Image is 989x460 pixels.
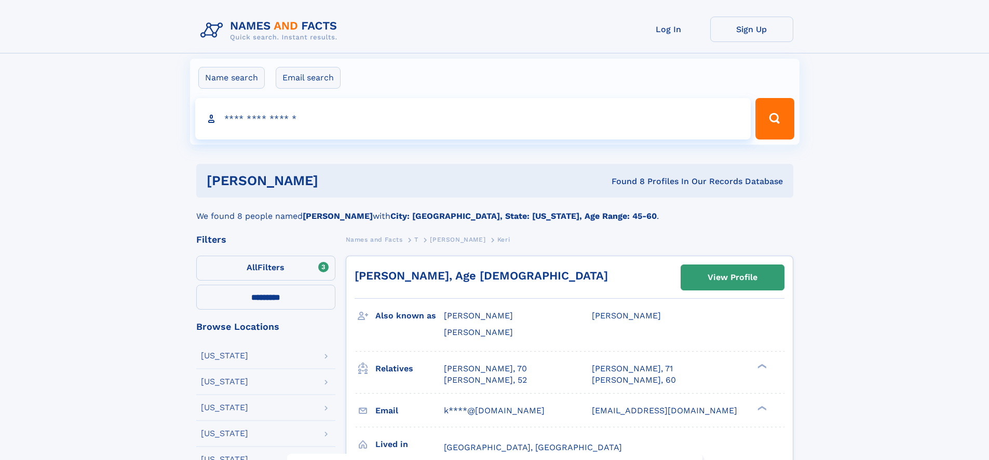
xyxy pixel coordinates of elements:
[201,352,248,360] div: [US_STATE]
[592,363,673,374] a: [PERSON_NAME], 71
[444,363,527,374] a: [PERSON_NAME], 70
[592,374,676,386] a: [PERSON_NAME], 60
[430,236,485,243] span: [PERSON_NAME]
[355,269,608,282] a: [PERSON_NAME], Age [DEMOGRAPHIC_DATA]
[247,262,258,272] span: All
[444,374,527,386] a: [PERSON_NAME], 52
[755,405,767,411] div: ❯
[627,17,710,42] a: Log In
[198,67,265,89] label: Name search
[196,256,335,281] label: Filters
[195,98,751,140] input: search input
[710,17,793,42] a: Sign Up
[201,429,248,438] div: [US_STATE]
[444,327,513,337] span: [PERSON_NAME]
[465,176,783,187] div: Found 8 Profiles In Our Records Database
[375,307,444,325] h3: Also known as
[755,363,767,369] div: ❯
[592,406,737,415] span: [EMAIL_ADDRESS][DOMAIN_NAME]
[375,360,444,378] h3: Relatives
[430,233,485,246] a: [PERSON_NAME]
[497,236,510,243] span: Keri
[196,198,793,222] div: We found 8 people named with .
[444,311,513,320] span: [PERSON_NAME]
[346,233,403,246] a: Names and Facts
[755,98,794,140] button: Search Button
[207,174,465,187] h1: [PERSON_NAME]
[592,311,661,320] span: [PERSON_NAME]
[303,211,373,221] b: [PERSON_NAME]
[444,442,622,452] span: [GEOGRAPHIC_DATA], [GEOGRAPHIC_DATA]
[201,378,248,386] div: [US_STATE]
[375,402,444,420] h3: Email
[196,322,335,331] div: Browse Locations
[196,235,335,244] div: Filters
[681,265,784,290] a: View Profile
[201,403,248,412] div: [US_STATE]
[414,233,418,246] a: T
[375,436,444,453] h3: Lived in
[196,17,346,45] img: Logo Names and Facts
[276,67,341,89] label: Email search
[414,236,418,243] span: T
[708,266,757,289] div: View Profile
[390,211,657,221] b: City: [GEOGRAPHIC_DATA], State: [US_STATE], Age Range: 45-60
